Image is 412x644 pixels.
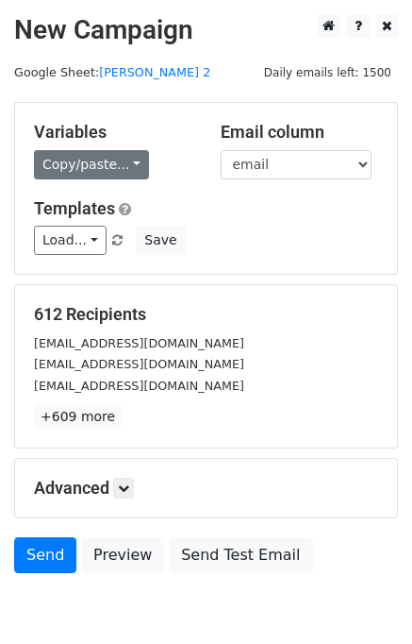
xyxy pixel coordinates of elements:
a: Send [14,537,76,573]
h5: Email column [221,122,379,143]
iframe: Chat Widget [318,553,412,644]
small: [EMAIL_ADDRESS][DOMAIN_NAME] [34,336,244,350]
a: Preview [81,537,164,573]
button: Save [136,226,185,255]
a: Templates [34,198,115,218]
a: +609 more [34,405,122,429]
small: [EMAIL_ADDRESS][DOMAIN_NAME] [34,379,244,393]
a: [PERSON_NAME] 2 [99,65,210,79]
a: Load... [34,226,107,255]
h5: 612 Recipients [34,304,378,325]
small: [EMAIL_ADDRESS][DOMAIN_NAME] [34,357,244,371]
h2: New Campaign [14,14,398,46]
h5: Variables [34,122,192,143]
a: Copy/paste... [34,150,149,179]
h5: Advanced [34,478,378,499]
a: Daily emails left: 1500 [257,65,398,79]
small: Google Sheet: [14,65,210,79]
a: Send Test Email [169,537,312,573]
span: Daily emails left: 1500 [257,62,398,83]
